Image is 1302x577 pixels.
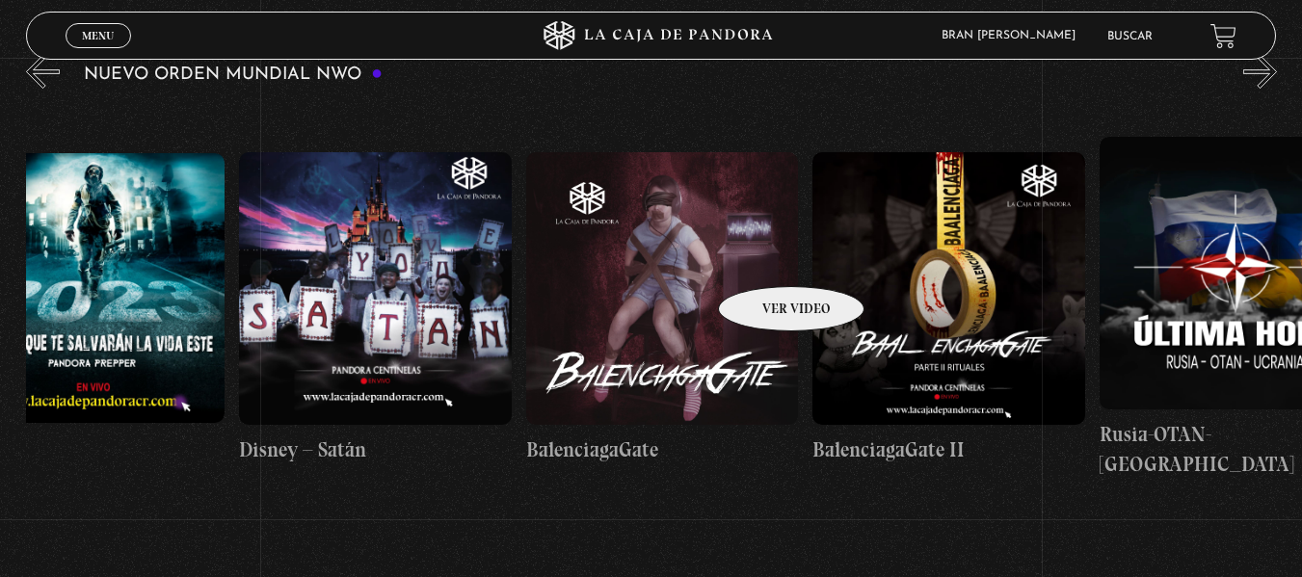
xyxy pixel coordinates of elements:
[82,30,114,41] span: Menu
[1243,55,1277,89] button: Next
[526,103,799,513] a: BalenciagaGate
[239,103,512,513] a: Disney – Satán
[526,434,799,465] h4: BalenciagaGate
[1107,31,1153,42] a: Buscar
[812,103,1085,513] a: BalenciagaGate II
[26,55,60,89] button: Previous
[84,66,383,84] h3: Nuevo Orden Mundial NWO
[812,434,1085,465] h4: BalenciagaGate II
[75,46,120,60] span: Cerrar
[932,30,1095,41] span: Bran [PERSON_NAME]
[239,434,512,465] h4: Disney – Satán
[1210,22,1236,48] a: View your shopping cart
